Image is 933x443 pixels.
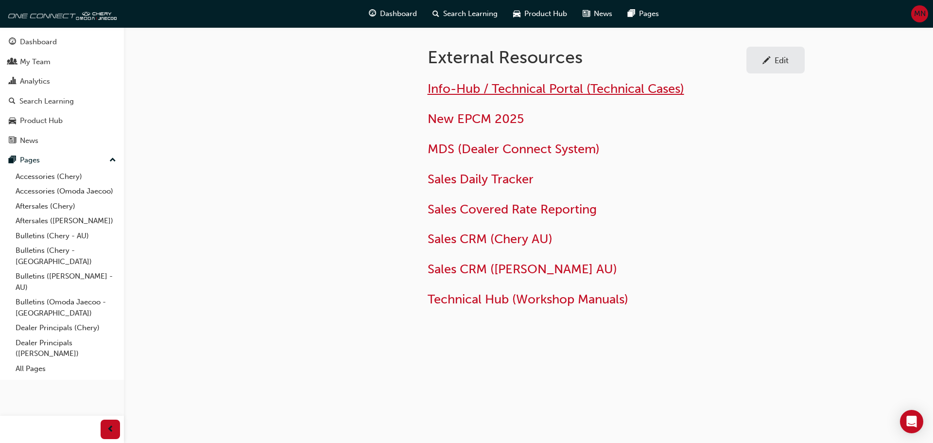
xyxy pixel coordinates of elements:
[428,202,597,217] a: Sales Covered Rate Reporting
[12,269,120,295] a: Bulletins ([PERSON_NAME] - AU)
[12,169,120,184] a: Accessories (Chery)
[20,36,57,48] div: Dashboard
[12,213,120,229] a: Aftersales ([PERSON_NAME])
[428,172,534,187] a: Sales Daily Tracker
[428,292,628,307] a: Technical Hub (Workshop Manuals)
[428,111,524,126] a: New EPCM 2025
[900,410,923,433] div: Open Intercom Messenger
[639,8,659,19] span: Pages
[4,151,120,169] button: Pages
[428,47,746,68] h1: External Resources
[12,295,120,320] a: Bulletins (Omoda Jaecoo - [GEOGRAPHIC_DATA])
[746,47,805,73] a: Edit
[9,58,16,67] span: people-icon
[911,5,928,22] button: MN
[12,361,120,376] a: All Pages
[5,4,117,23] img: oneconnect
[19,96,74,107] div: Search Learning
[425,4,505,24] a: search-iconSearch Learning
[4,53,120,71] a: My Team
[369,8,376,20] span: guage-icon
[20,76,50,87] div: Analytics
[20,135,38,146] div: News
[4,92,120,110] a: Search Learning
[428,142,600,157] a: MDS (Dealer Connect System)
[20,115,63,126] div: Product Hub
[12,243,120,269] a: Bulletins (Chery - [GEOGRAPHIC_DATA])
[513,8,520,20] span: car-icon
[428,81,684,96] a: Info-Hub / Technical Portal (Technical Cases)
[4,31,120,151] button: DashboardMy TeamAnalyticsSearch LearningProduct HubNews
[428,262,617,277] a: Sales CRM ([PERSON_NAME] AU)
[12,199,120,214] a: Aftersales (Chery)
[428,231,553,247] a: Sales CRM (Chery AU)
[9,97,16,106] span: search-icon
[914,8,926,19] span: MN
[762,56,771,66] span: pencil-icon
[380,8,417,19] span: Dashboard
[4,132,120,150] a: News
[620,4,667,24] a: pages-iconPages
[524,8,567,19] span: Product Hub
[594,8,612,19] span: News
[20,155,40,166] div: Pages
[9,117,16,125] span: car-icon
[107,424,114,436] span: prev-icon
[4,33,120,51] a: Dashboard
[109,154,116,167] span: up-icon
[432,8,439,20] span: search-icon
[9,137,16,145] span: news-icon
[505,4,575,24] a: car-iconProduct Hub
[4,112,120,130] a: Product Hub
[575,4,620,24] a: news-iconNews
[4,72,120,90] a: Analytics
[9,38,16,47] span: guage-icon
[9,77,16,86] span: chart-icon
[583,8,590,20] span: news-icon
[628,8,635,20] span: pages-icon
[775,55,789,65] div: Edit
[20,56,51,68] div: My Team
[12,336,120,361] a: Dealer Principals ([PERSON_NAME])
[12,184,120,199] a: Accessories (Omoda Jaecoo)
[12,229,120,244] a: Bulletins (Chery - AU)
[361,4,425,24] a: guage-iconDashboard
[443,8,498,19] span: Search Learning
[9,156,16,165] span: pages-icon
[12,320,120,336] a: Dealer Principals (Chery)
